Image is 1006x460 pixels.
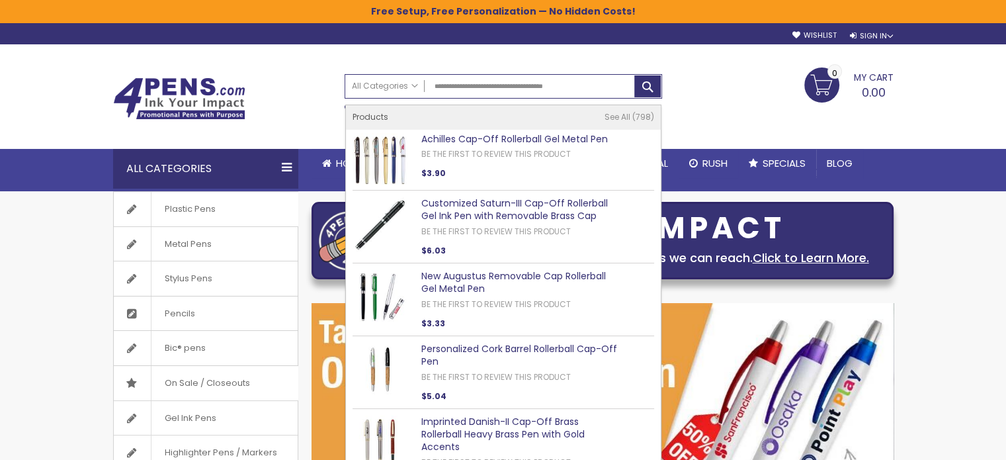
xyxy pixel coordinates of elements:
div: Free shipping on pen orders over $199 [551,99,662,125]
a: On Sale / Closeouts [114,366,298,400]
span: Metal Pens [151,227,225,261]
img: Customized Saturn-III Cap-Off Rollerball Gel Ink Pen with Removable Brass Cap [353,197,407,252]
span: 0 [832,67,837,79]
div: Sign In [849,31,893,41]
span: $3.33 [421,318,445,329]
a: Plastic Pens [114,192,298,226]
a: Personalized Cork Barrel Rollerball Cap-Off Pen [421,342,617,368]
span: 798 [632,111,654,122]
div: All Categories [113,149,298,189]
a: Metal Pens [114,227,298,261]
span: Products [353,111,388,122]
a: All Categories [345,75,425,97]
a: Rush [679,149,738,178]
a: Be the first to review this product [421,148,571,160]
a: Blog [816,149,863,178]
span: Rush [702,156,728,170]
a: Stylus Pens [114,261,298,296]
span: Specials [763,156,806,170]
a: Customized Saturn-III Cap-Off Rollerball Gel Ink Pen with Removable Brass Cap [421,197,608,222]
a: Achilles Cap-Off Rollerball Gel Metal Pen [421,132,608,146]
img: New Augustus Removable Cap Rollerball Gel Metal Pen [353,270,407,324]
a: Be the first to review this product [421,299,571,310]
a: Imprinted Danish-II Cap-Off Brass Rollerball Heavy Brass Pen with Gold Accents [421,415,585,453]
span: Blog [827,156,853,170]
span: See All [605,111,630,122]
a: See All 798 [605,112,654,122]
a: Gel Ink Pens [114,401,298,436]
img: four_pen_logo.png [319,210,385,271]
span: All Categories [352,81,418,91]
a: Specials [738,149,816,178]
a: Be the first to review this product [421,371,571,383]
span: Stylus Pens [151,261,226,296]
a: 0.00 0 [804,68,894,101]
a: Be the first to review this product [421,226,571,237]
span: $6.03 [421,245,446,256]
img: Achilles Cap-Off Rollerball Gel Metal Pen [353,133,407,187]
a: New Augustus Removable Cap Rollerball Gel Metal Pen [421,269,606,295]
span: On Sale / Closeouts [151,366,263,400]
span: $3.90 [421,167,446,179]
span: Bic® pens [151,331,219,365]
a: Click to Learn More. [753,250,869,266]
a: Bic® pens [114,331,298,365]
span: $5.04 [421,391,446,402]
span: Pencils [151,297,208,331]
span: Gel Ink Pens [151,401,230,436]
img: 4Pens Custom Pens and Promotional Products [113,77,245,120]
iframe: Google Customer Reviews [897,424,1006,460]
span: Plastic Pens [151,192,229,226]
span: Home [336,156,363,170]
span: 0.00 [862,84,886,101]
img: Personalized Cork Barrel Rollerball Cap-Off Pen [353,343,407,397]
a: Home [312,149,374,178]
a: Pencils [114,297,298,331]
a: Wishlist [792,30,836,40]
